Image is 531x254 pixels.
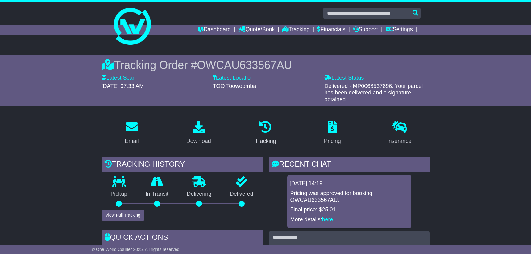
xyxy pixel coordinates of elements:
p: In Transit [136,191,178,198]
label: Latest Scan [102,75,136,81]
div: Tracking [255,137,276,145]
a: Support [353,25,378,35]
div: Tracking history [102,157,263,173]
a: Insurance [383,119,416,148]
p: Delivering [178,191,221,198]
div: Insurance [387,137,412,145]
p: More details: . [290,216,408,223]
span: Delivered - MP0068537896: Your parcel has been delivered and a signature obtained. [324,83,423,102]
span: [DATE] 07:33 AM [102,83,144,89]
p: Delivered [221,191,263,198]
span: © One World Courier 2025. All rights reserved. [92,247,181,252]
div: Pricing [324,137,341,145]
p: Final price: $25.01. [290,206,408,213]
a: Download [182,119,215,148]
a: Settings [386,25,413,35]
a: Financials [317,25,345,35]
a: Pricing [320,119,345,148]
a: Dashboard [198,25,231,35]
label: Latest Location [213,75,254,81]
label: Latest Status [324,75,364,81]
a: here [322,216,333,223]
div: Download [186,137,211,145]
div: Email [125,137,139,145]
button: View Full Tracking [102,210,144,221]
p: Pricing was approved for booking OWCAU633567AU. [290,190,408,203]
span: TOO Toowoomba [213,83,256,89]
div: Quick Actions [102,230,263,247]
a: Quote/Book [238,25,275,35]
div: [DATE] 14:19 [290,180,409,187]
span: OWCAU633567AU [197,59,292,71]
p: Pickup [102,191,137,198]
a: Tracking [251,119,280,148]
a: Tracking [282,25,309,35]
a: Email [121,119,143,148]
div: Tracking Order # [102,58,430,72]
div: RECENT CHAT [269,157,430,173]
